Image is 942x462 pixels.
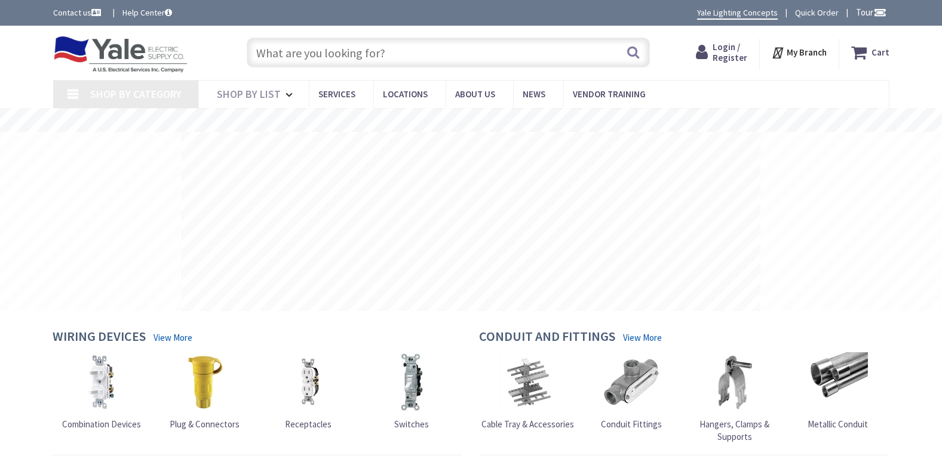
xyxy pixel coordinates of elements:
[175,352,235,412] img: Plug & Connectors
[479,329,615,346] h4: Conduit and Fittings
[808,418,868,430] span: Metallic Conduit
[53,329,146,346] h4: Wiring Devices
[285,418,332,430] span: Receptacles
[62,418,141,430] span: Combination Devices
[713,41,747,63] span: Login / Register
[573,88,646,100] span: Vendor Training
[523,88,545,100] span: News
[382,352,441,430] a: Switches Switches
[278,352,338,412] img: Receptacles
[170,418,240,430] span: Plug & Connectors
[53,36,188,73] img: Yale Electric Supply Co.
[696,42,747,63] a: Login / Register
[382,352,441,412] img: Switches
[217,87,281,101] span: Shop By List
[62,352,141,430] a: Combination Devices Combination Devices
[795,7,839,19] a: Quick Order
[481,352,574,430] a: Cable Tray & Accessories Cable Tray & Accessories
[808,352,868,430] a: Metallic Conduit Metallic Conduit
[90,87,182,101] span: Shop By Category
[601,418,662,430] span: Conduit Fittings
[686,352,784,443] a: Hangers, Clamps & Supports Hangers, Clamps & Supports
[247,38,650,67] input: What are you looking for?
[856,7,886,18] span: Tour
[394,418,429,430] span: Switches
[602,352,661,412] img: Conduit Fittings
[771,42,827,63] div: My Branch
[481,418,574,430] span: Cable Tray & Accessories
[787,47,827,58] strong: My Branch
[705,352,765,412] img: Hangers, Clamps & Supports
[72,352,131,412] img: Combination Devices
[623,331,662,344] a: View More
[872,42,889,63] strong: Cart
[455,88,495,100] span: About Us
[851,42,889,63] a: Cart
[383,88,428,100] span: Locations
[154,331,192,344] a: View More
[601,352,662,430] a: Conduit Fittings Conduit Fittings
[318,88,355,100] span: Services
[808,352,868,412] img: Metallic Conduit
[122,7,172,19] a: Help Center
[699,418,769,442] span: Hangers, Clamps & Supports
[170,352,240,430] a: Plug & Connectors Plug & Connectors
[278,352,338,430] a: Receptacles Receptacles
[697,7,778,20] a: Yale Lighting Concepts
[53,7,103,19] a: Contact us
[498,352,558,412] img: Cable Tray & Accessories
